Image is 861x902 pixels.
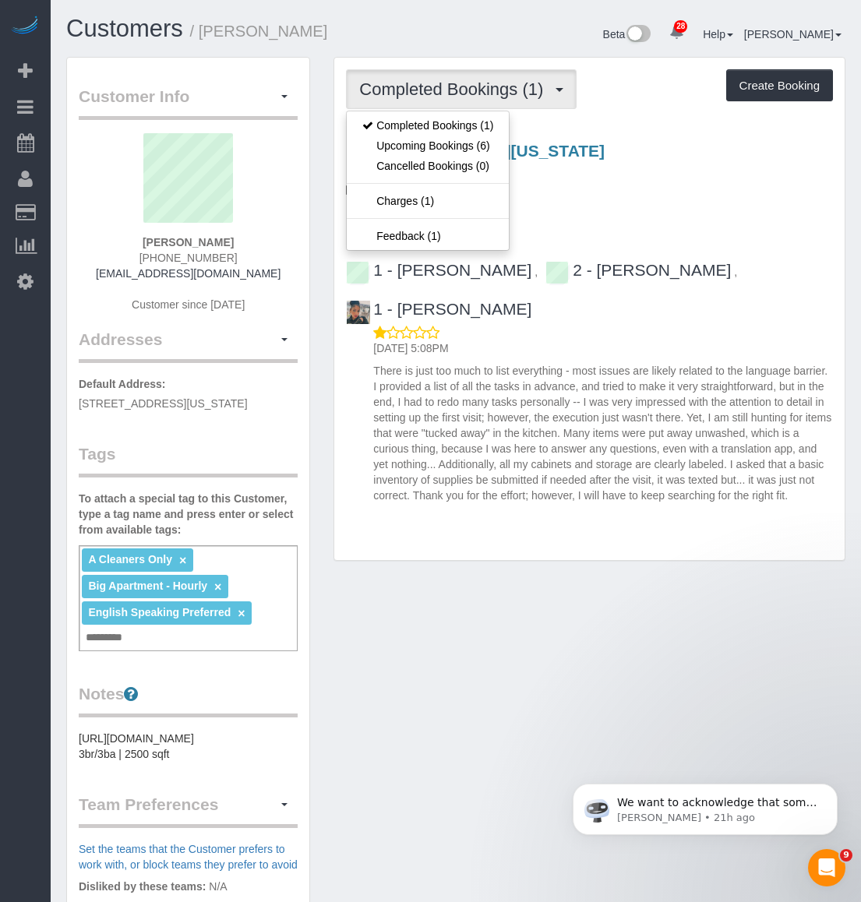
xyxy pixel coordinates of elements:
a: [EMAIL_ADDRESS][DOMAIN_NAME] [96,267,281,280]
a: × [214,580,221,594]
a: 1 - [PERSON_NAME] [346,300,531,318]
a: × [179,554,186,567]
span: [STREET_ADDRESS][US_STATE] [79,397,248,410]
p: There is just too much to list everything - most issues are likely related to the language barrie... [373,363,833,503]
a: 2 - [PERSON_NAME] [545,261,731,279]
strong: [PERSON_NAME] [143,236,234,248]
label: Default Address: [79,376,166,392]
a: Completed Bookings (1) [347,115,509,136]
label: Disliked by these teams: [79,879,206,894]
span: Big Apartment - Hourly [88,580,207,592]
pre: [URL][DOMAIN_NAME] 3br/3ba | 2500 sqft [79,731,298,762]
a: Feedback (1) [347,226,509,246]
span: , [535,266,538,278]
span: [PHONE_NUMBER] [139,252,238,264]
p: [DATE] 5:08PM [373,340,833,356]
legend: Customer Info [79,85,298,120]
a: Cancelled Bookings (0) [347,156,509,176]
a: Customers [66,15,183,42]
span: Completed Bookings (1) [359,79,551,99]
iframe: Intercom live chat [808,849,845,886]
label: To attach a special tag to this Customer, type a tag name and press enter or select from availabl... [79,491,298,537]
span: , [734,266,737,278]
a: 28 [662,16,692,50]
legend: Tags [79,442,298,477]
a: Upcoming Bookings (6) [347,136,509,156]
span: Customer since [DATE] [132,298,245,311]
a: Help [703,28,733,41]
img: New interface [625,25,651,45]
span: English Speaking Preferred [88,606,231,618]
a: 1 - [PERSON_NAME] [346,261,531,279]
img: Automaid Logo [9,16,41,37]
a: [PERSON_NAME] [744,28,842,41]
a: × [238,607,245,620]
small: / [PERSON_NAME] [190,23,328,40]
a: Beta [603,28,651,41]
p: Every 2 Weeks (15% Off) [346,181,833,197]
span: N/A [209,880,227,893]
a: Set the teams that the Customer prefers to work with, or block teams they prefer to avoid [79,843,298,871]
span: We want to acknowledge that some users may be experiencing lag or slower performance in our softw... [68,45,268,259]
span: A Cleaners Only [88,553,172,566]
button: Create Booking [726,69,833,102]
p: Message from Ellie, sent 21h ago [68,60,269,74]
legend: Team Preferences [79,793,298,828]
span: 9 [840,849,852,861]
span: 28 [674,20,687,33]
iframe: Intercom notifications message [549,751,861,860]
a: Charges (1) [347,191,509,211]
button: Completed Bookings (1) [346,69,577,109]
img: 1 - Marlenyn Robles [347,301,370,324]
legend: Notes [79,682,298,717]
h4: 1,500+ sq. ft. [346,204,833,217]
